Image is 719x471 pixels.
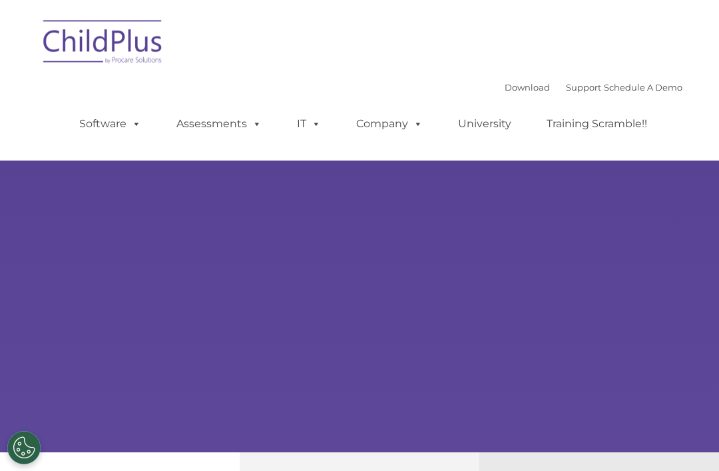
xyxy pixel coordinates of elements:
[7,431,41,464] button: Cookies Settings
[66,111,154,137] a: Software
[533,111,660,137] a: Training Scramble!!
[163,111,275,137] a: Assessments
[445,111,525,137] a: University
[505,82,550,93] a: Download
[37,11,170,77] img: ChildPlus by Procare Solutions
[284,111,334,137] a: IT
[505,82,682,93] font: |
[343,111,436,137] a: Company
[604,82,682,93] a: Schedule A Demo
[566,82,601,93] a: Support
